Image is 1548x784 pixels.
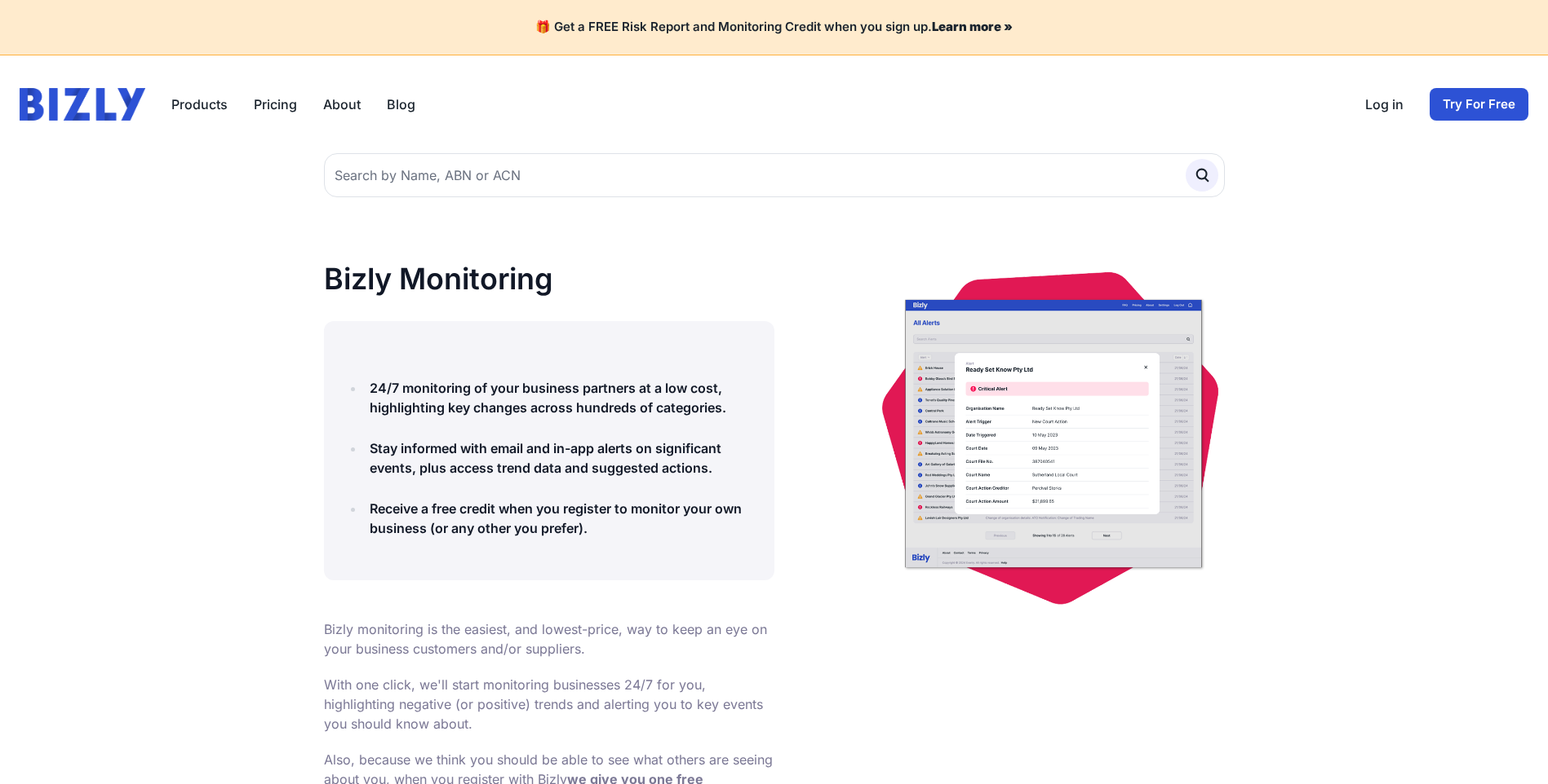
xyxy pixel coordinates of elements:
[323,95,361,114] a: About
[370,499,755,538] h4: Receive a free credit when you register to monitor your own business (or any other you prefer).
[20,20,1528,35] h4: 🎁 Get a FREE Risk Report and Monitoring Credit when you sign up.
[882,262,1225,605] img: alert
[932,19,1013,34] a: Learn more »
[1430,88,1528,121] a: Try For Free
[171,95,228,114] button: Products
[370,378,755,417] h4: 24/7 monitoring of your business partners at a low cost, highlighting key changes across hundreds...
[370,438,755,478] h4: Stay informed with email and in-app alerts on significant events, plus access trend data and sugg...
[324,619,774,658] p: Bizly monitoring is the easiest, and lowest-price, way to keep an eye on your business customers ...
[324,675,774,733] p: With one click, we'll start monitoring businesses 24/7 for you, highlighting negative (or positiv...
[1365,95,1404,114] a: Log in
[254,95,297,114] a: Pricing
[387,95,415,114] a: Blog
[324,262,774,295] h1: Bizly Monitoring
[324,153,1225,197] input: Search by Name, ABN or ACN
